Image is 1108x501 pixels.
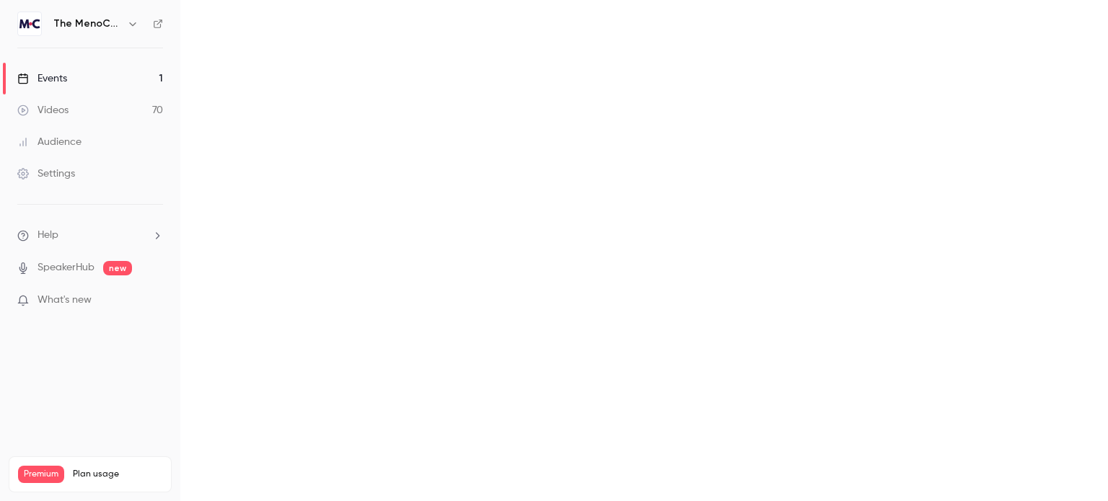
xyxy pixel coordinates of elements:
[17,71,67,86] div: Events
[18,466,64,483] span: Premium
[73,469,162,480] span: Plan usage
[17,103,69,118] div: Videos
[38,228,58,243] span: Help
[18,12,41,35] img: The MenoChannel
[53,17,121,31] h6: The MenoChannel
[38,293,92,308] span: What's new
[17,135,82,149] div: Audience
[103,261,132,275] span: new
[38,260,94,275] a: SpeakerHub
[17,167,75,181] div: Settings
[17,228,163,243] li: help-dropdown-opener
[146,294,163,307] iframe: Noticeable Trigger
